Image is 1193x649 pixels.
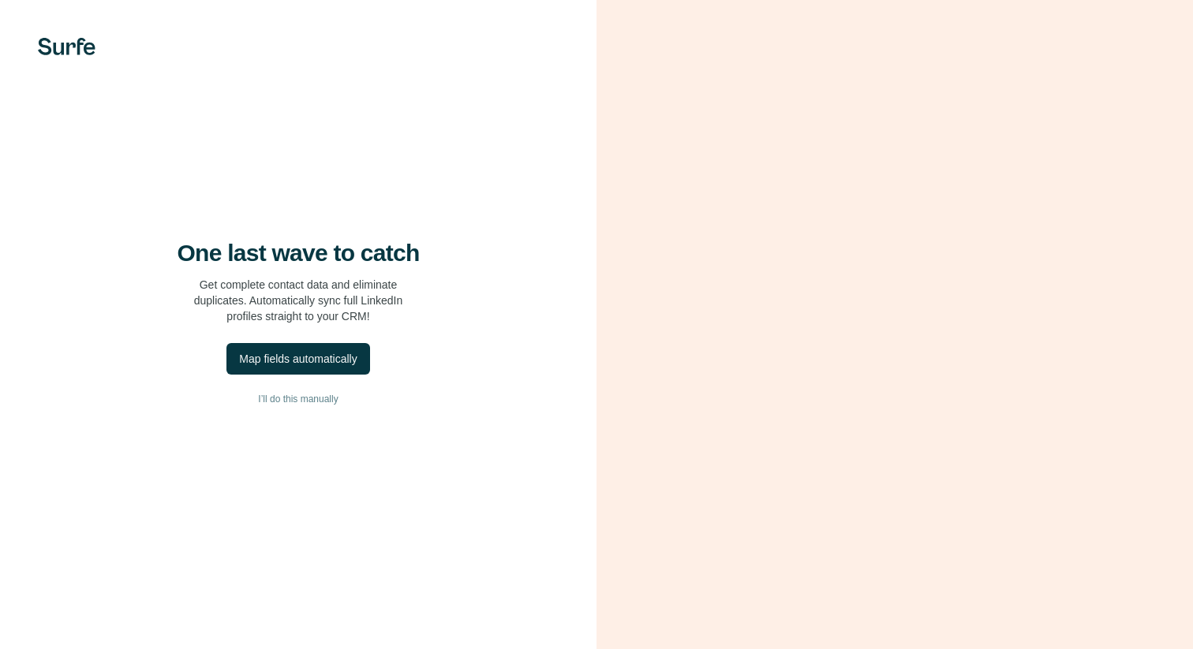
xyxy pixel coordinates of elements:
p: Get complete contact data and eliminate duplicates. Automatically sync full LinkedIn profiles str... [194,277,403,324]
button: Map fields automatically [226,343,369,375]
img: Surfe's logo [38,38,95,55]
div: Map fields automatically [239,351,357,367]
span: I’ll do this manually [258,392,338,406]
h4: One last wave to catch [178,239,420,267]
button: I’ll do this manually [32,387,565,411]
